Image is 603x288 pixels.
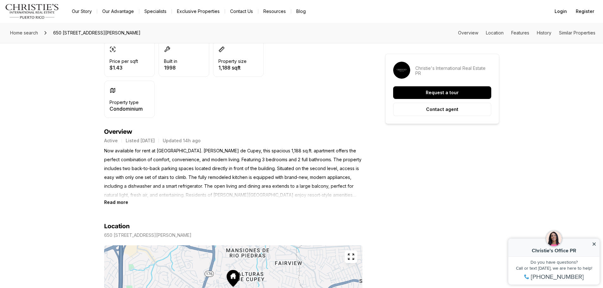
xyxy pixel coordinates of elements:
[218,59,247,64] p: Property size
[172,7,225,16] a: Exclusive Properties
[97,7,139,16] a: Our Advantage
[486,30,504,35] a: Skip to: Location
[104,233,192,238] p: 650 [STREET_ADDRESS][PERSON_NAME]
[104,199,128,205] button: Read more
[41,2,57,17] img: be3d4b55-7850-4bcb-9297-a2f9cd376e78.png
[26,44,79,51] span: [PHONE_NUMBER]
[110,65,138,70] p: $1.43
[51,28,143,38] span: 650 [STREET_ADDRESS][PERSON_NAME]
[393,86,491,99] button: Request a tour
[393,103,491,116] button: Contact agent
[551,5,571,18] button: Login
[110,106,143,111] p: Condominium
[104,138,118,143] p: Active
[104,146,362,199] p: Now available for rent at [GEOGRAPHIC_DATA]. [PERSON_NAME] de Cupey, this spacious 1,188 sq.ft. a...
[8,28,41,38] a: Home search
[218,65,247,70] p: 1,188 sqft
[458,30,595,35] nav: Page section menu
[458,30,478,35] a: Skip to: Overview
[291,7,311,16] a: Blog
[5,4,59,19] img: logo
[576,9,594,14] span: Register
[7,31,91,35] div: Do you have questions?
[225,7,258,16] button: Contact Us
[511,30,529,35] a: Skip to: Features
[110,100,139,105] p: Property type
[537,30,551,35] a: Skip to: History
[9,19,89,24] div: Christie's Office PR
[572,5,598,18] button: Register
[164,65,177,70] p: 1998
[559,30,595,35] a: Skip to: Similar Properties
[10,30,38,35] span: Home search
[426,90,459,95] p: Request a tour
[415,66,491,76] p: Christie's International Real Estate PR
[126,138,155,143] p: Listed [DATE]
[104,223,130,230] h4: Location
[426,107,458,112] p: Contact agent
[67,7,97,16] a: Our Story
[139,7,172,16] a: Specialists
[164,59,177,64] p: Built in
[555,9,567,14] span: Login
[163,138,201,143] p: Updated 14h ago
[258,7,291,16] a: Resources
[110,59,138,64] p: Price per sqft
[104,128,362,136] h4: Overview
[7,37,91,41] div: Call or text [DATE], we are here to help!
